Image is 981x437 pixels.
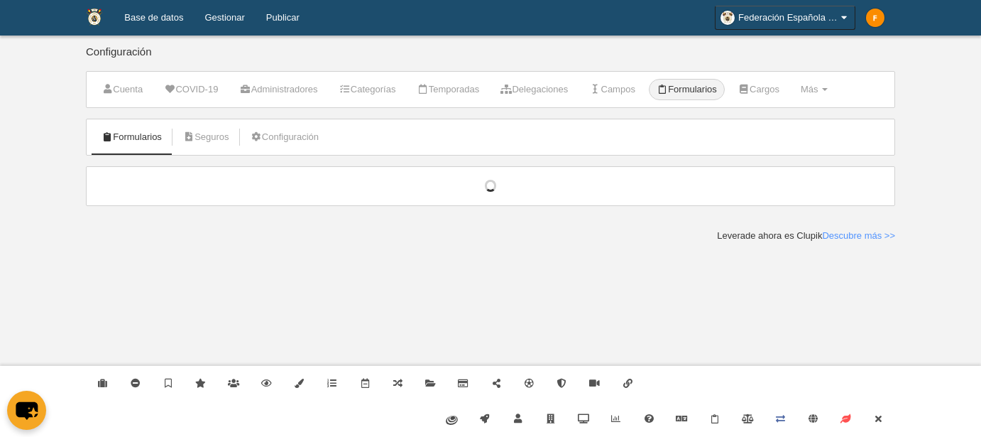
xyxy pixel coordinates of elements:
a: Campos [581,79,643,100]
img: fiware.svg [446,416,458,425]
span: Federación Española [PERSON_NAME] [738,11,838,25]
a: Formularios [649,79,725,100]
a: Administradores [231,79,325,100]
a: Federación Española [PERSON_NAME] [715,6,855,30]
a: Temporadas [409,79,487,100]
a: Formularios [94,126,170,148]
img: c2l6ZT0zMHgzMCZmcz05JnRleHQ9RiZiZz1mYjhjMDA%3D.png [866,9,884,27]
div: Leverade ahora es Clupik [717,230,895,242]
img: OasSD4a9lQ6h.30x30.jpg [720,11,735,25]
a: Seguros [175,126,237,148]
a: Categorías [331,79,404,100]
a: Cargos [730,79,787,100]
a: COVID-19 [156,79,226,100]
a: Más [793,79,835,100]
button: chat-button [7,391,46,430]
a: Delegaciones [493,79,576,100]
div: Configuración [86,46,895,71]
a: Cuenta [94,79,150,100]
a: Configuración [243,126,327,148]
div: Cargando [101,180,880,193]
img: Federación Española de Remo [87,9,103,26]
a: Descubre más >> [822,230,895,241]
span: Más [801,84,818,95]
